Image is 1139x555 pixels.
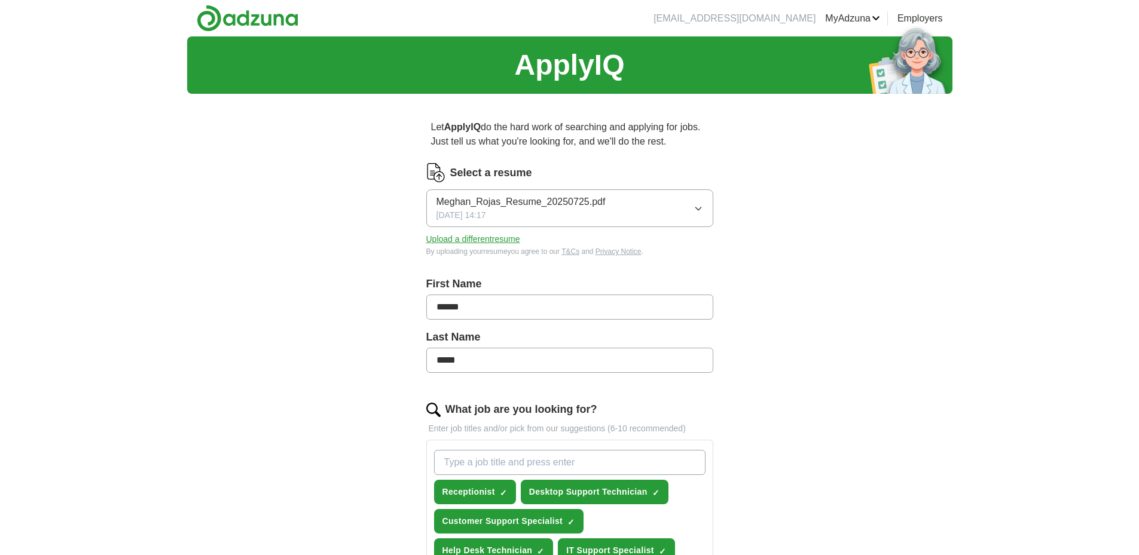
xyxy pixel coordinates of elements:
[897,11,943,26] a: Employers
[825,11,880,26] a: MyAdzuna
[450,165,532,181] label: Select a resume
[500,488,507,498] span: ✓
[426,163,445,182] img: CV Icon
[442,486,495,498] span: Receptionist
[442,515,563,528] span: Customer Support Specialist
[445,401,597,418] label: What job are you looking for?
[426,403,441,417] img: search.png
[434,450,706,475] input: Type a job title and press enter
[514,44,624,87] h1: ApplyIQ
[567,517,575,527] span: ✓
[197,5,298,32] img: Adzuna logo
[521,480,668,504] button: Desktop Support Technician✓
[426,233,520,246] button: Upload a differentresume
[561,247,579,256] a: T&Cs
[444,122,481,132] strong: ApplyIQ
[426,329,713,345] label: Last Name
[426,276,713,292] label: First Name
[426,115,713,154] p: Let do the hard work of searching and applying for jobs. Just tell us what you're looking for, an...
[426,189,713,227] button: Meghan_Rojas_Resume_20250725.pdf[DATE] 14:17
[434,509,584,533] button: Customer Support Specialist✓
[426,246,713,257] div: By uploading your resume you agree to our and .
[596,247,642,256] a: Privacy Notice
[426,422,713,435] p: Enter job titles and/or pick from our suggestions (6-10 recommended)
[529,486,648,498] span: Desktop Support Technician
[434,480,516,504] button: Receptionist✓
[436,209,486,222] span: [DATE] 14:17
[436,195,606,209] span: Meghan_Rojas_Resume_20250725.pdf
[652,488,659,498] span: ✓
[654,11,816,26] li: [EMAIL_ADDRESS][DOMAIN_NAME]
